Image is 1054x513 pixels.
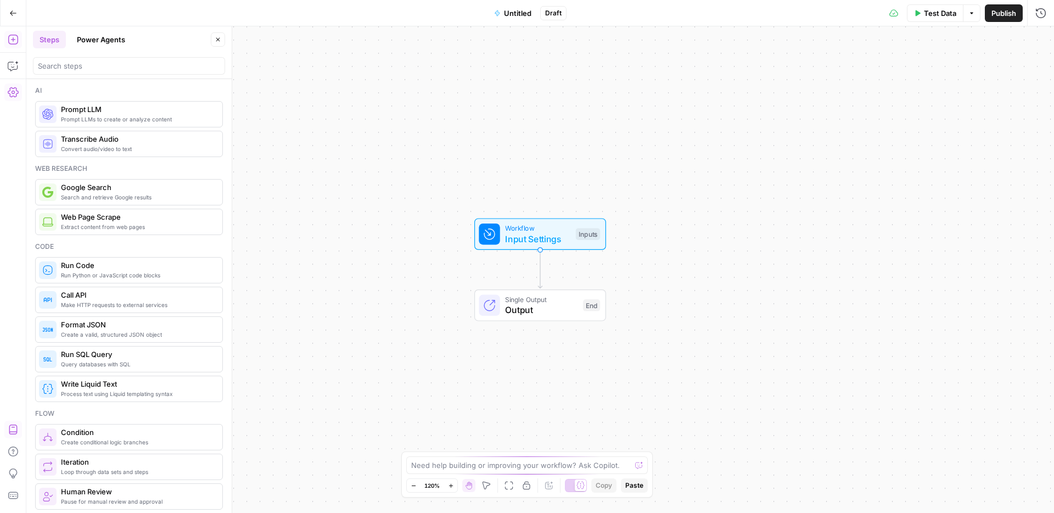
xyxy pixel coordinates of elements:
span: Prompt LLMs to create or analyze content [61,115,214,124]
span: Draft [545,8,562,18]
span: Copy [596,481,612,490]
span: Loop through data sets and steps [61,467,214,476]
input: Search steps [38,60,220,71]
button: Publish [985,4,1023,22]
button: Power Agents [70,31,132,48]
span: Extract content from web pages [61,222,214,231]
span: Single Output [505,294,578,304]
span: Output [505,303,578,316]
span: Workflow [505,223,570,233]
span: Make HTTP requests to external services [61,300,214,309]
button: Paste [621,478,648,493]
button: Steps [33,31,66,48]
span: Publish [991,8,1016,19]
span: Test Data [924,8,956,19]
span: Web Page Scrape [61,211,214,222]
span: Format JSON [61,319,214,330]
span: Call API [61,289,214,300]
span: Create a valid, structured JSON object [61,330,214,339]
span: Run Code [61,260,214,271]
span: Run SQL Query [61,349,214,360]
div: Code [35,242,223,252]
div: Single OutputOutputEnd [438,289,642,321]
span: Search and retrieve Google results [61,193,214,202]
span: Transcribe Audio [61,133,214,144]
span: 120% [424,481,440,490]
button: Test Data [907,4,963,22]
div: End [583,299,600,311]
span: Prompt LLM [61,104,214,115]
span: Query databases with SQL [61,360,214,369]
span: Condition [61,427,214,438]
span: Convert audio/video to text [61,144,214,153]
button: Copy [591,478,616,493]
div: WorkflowInput SettingsInputs [438,218,642,250]
span: Run Python or JavaScript code blocks [61,271,214,280]
div: Web research [35,164,223,174]
span: Untitled [504,8,531,19]
span: Human Review [61,486,214,497]
button: Untitled [487,4,538,22]
span: Iteration [61,456,214,467]
span: Pause for manual review and approval [61,497,214,506]
g: Edge from start to end [538,250,542,288]
span: Create conditional logic branches [61,438,214,447]
div: Flow [35,409,223,419]
span: Write Liquid Text [61,378,214,389]
span: Google Search [61,182,214,193]
span: Paste [625,481,643,490]
div: Ai [35,86,223,96]
span: Input Settings [505,232,570,246]
div: Inputs [576,228,600,240]
span: Process text using Liquid templating syntax [61,389,214,398]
